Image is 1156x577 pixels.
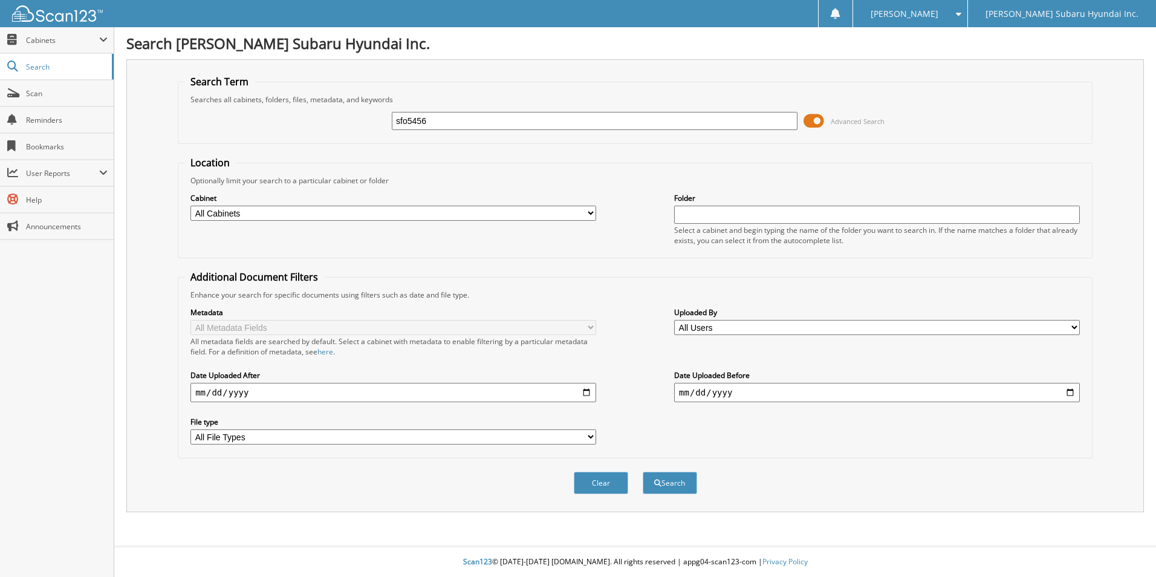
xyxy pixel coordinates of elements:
[674,225,1080,246] div: Select a cabinet and begin typing the name of the folder you want to search in. If the name match...
[26,142,108,152] span: Bookmarks
[831,117,885,126] span: Advanced Search
[184,156,236,169] legend: Location
[26,62,106,72] span: Search
[190,383,596,402] input: start
[190,417,596,427] label: File type
[184,175,1086,186] div: Optionally limit your search to a particular cabinet or folder
[986,10,1138,18] span: [PERSON_NAME] Subaru Hyundai Inc.
[184,94,1086,105] div: Searches all cabinets, folders, files, metadata, and keywords
[12,5,103,22] img: scan123-logo-white.svg
[26,221,108,232] span: Announcements
[190,193,596,203] label: Cabinet
[190,336,596,357] div: All metadata fields are searched by default. Select a cabinet with metadata to enable filtering b...
[26,195,108,205] span: Help
[674,307,1080,318] label: Uploaded By
[26,115,108,125] span: Reminders
[190,370,596,380] label: Date Uploaded After
[190,307,596,318] label: Metadata
[26,35,99,45] span: Cabinets
[674,383,1080,402] input: end
[317,347,333,357] a: here
[463,556,492,567] span: Scan123
[643,472,697,494] button: Search
[26,168,99,178] span: User Reports
[674,370,1080,380] label: Date Uploaded Before
[126,33,1144,53] h1: Search [PERSON_NAME] Subaru Hyundai Inc.
[184,290,1086,300] div: Enhance your search for specific documents using filters such as date and file type.
[26,88,108,99] span: Scan
[184,270,324,284] legend: Additional Document Filters
[1096,519,1156,577] iframe: Chat Widget
[184,75,255,88] legend: Search Term
[674,193,1080,203] label: Folder
[871,10,938,18] span: [PERSON_NAME]
[114,547,1156,577] div: © [DATE]-[DATE] [DOMAIN_NAME]. All rights reserved | appg04-scan123-com |
[762,556,808,567] a: Privacy Policy
[574,472,628,494] button: Clear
